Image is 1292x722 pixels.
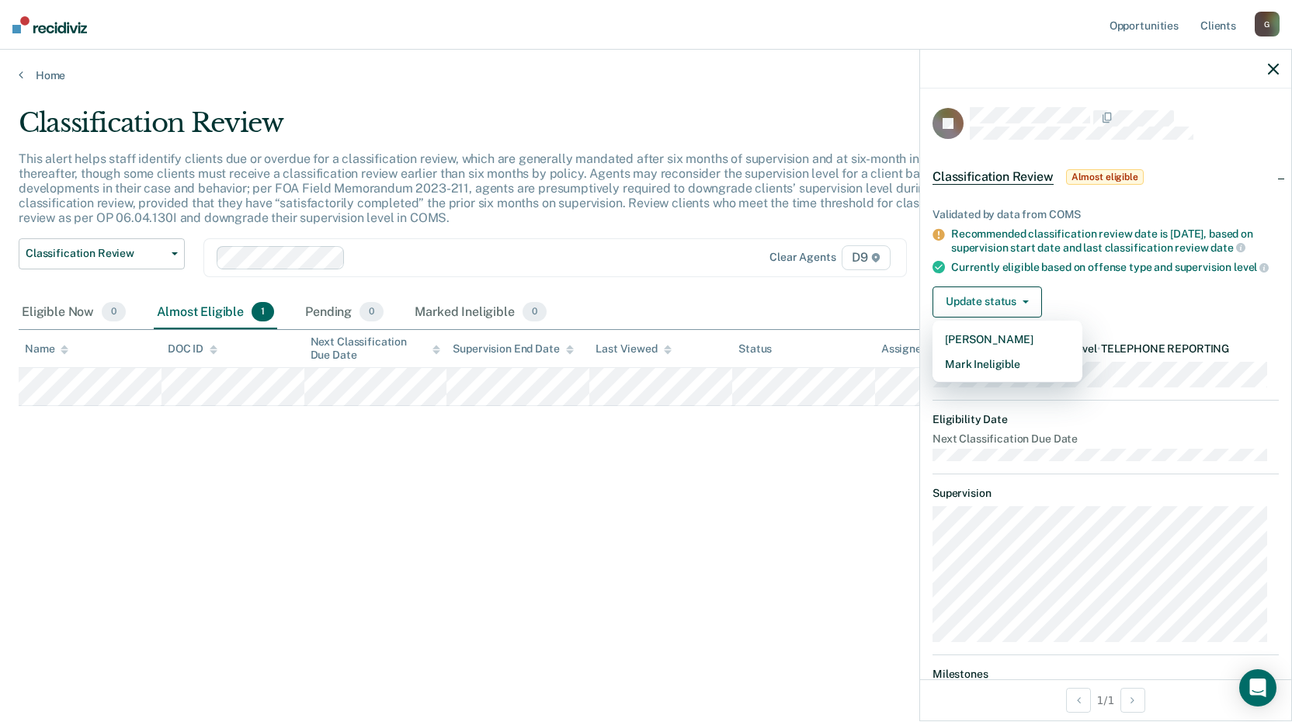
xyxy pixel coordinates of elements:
[1234,261,1269,273] span: level
[412,296,550,330] div: Marked Ineligible
[933,352,1082,377] button: Mark Ineligible
[933,487,1279,500] dt: Supervision
[1097,342,1101,355] span: •
[453,342,573,356] div: Supervision End Date
[25,342,68,356] div: Name
[881,342,954,356] div: Assigned to
[1239,669,1276,706] div: Open Intercom Messenger
[359,302,384,322] span: 0
[951,227,1279,254] div: Recommended classification review date is [DATE], based on supervision start date and last classi...
[19,107,988,151] div: Classification Review
[19,68,1273,82] a: Home
[738,342,772,356] div: Status
[302,296,387,330] div: Pending
[252,302,274,322] span: 1
[1255,12,1280,36] div: G
[920,679,1291,720] div: 1 / 1
[951,260,1279,274] div: Currently eligible based on offense type and supervision
[933,342,1279,356] dt: Recommended Supervision Level TELEPHONE REPORTING
[19,151,971,226] p: This alert helps staff identify clients due or overdue for a classification review, which are gen...
[842,245,891,270] span: D9
[933,327,1082,352] button: [PERSON_NAME]
[26,247,165,260] span: Classification Review
[933,286,1042,318] button: Update status
[12,16,87,33] img: Recidiviz
[1120,688,1145,713] button: Next Opportunity
[933,169,1054,185] span: Classification Review
[1066,688,1091,713] button: Previous Opportunity
[311,335,441,362] div: Next Classification Due Date
[933,432,1279,446] dt: Next Classification Due Date
[154,296,277,330] div: Almost Eligible
[933,668,1279,681] dt: Milestones
[168,342,217,356] div: DOC ID
[769,251,835,264] div: Clear agents
[1066,169,1144,185] span: Almost eligible
[920,152,1291,202] div: Classification ReviewAlmost eligible
[102,302,126,322] span: 0
[596,342,671,356] div: Last Viewed
[933,413,1279,426] dt: Eligibility Date
[933,208,1279,221] div: Validated by data from COMS
[523,302,547,322] span: 0
[19,296,129,330] div: Eligible Now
